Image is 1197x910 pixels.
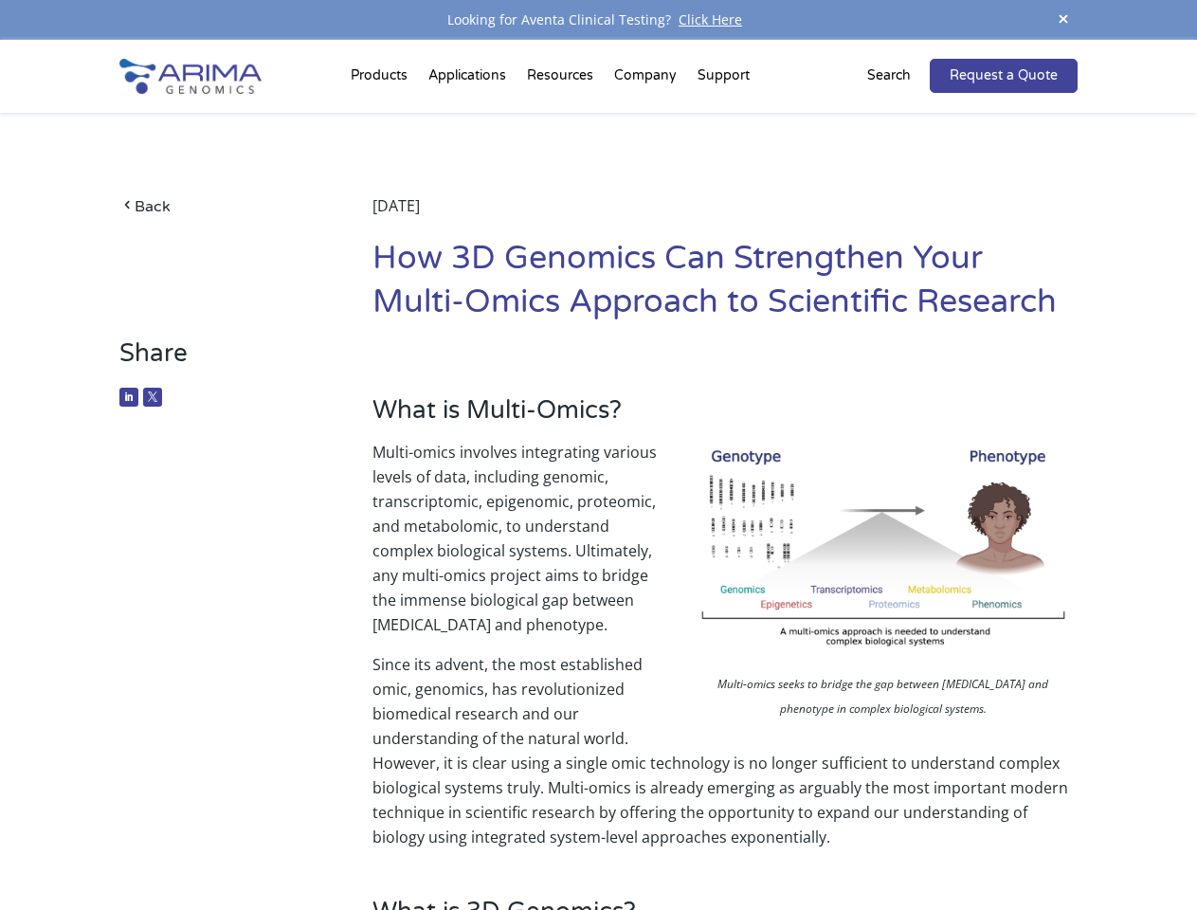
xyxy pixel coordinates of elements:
h3: Share [119,338,319,383]
p: Multi-omics involves integrating various levels of data, including genomic, transcriptomic, epige... [372,440,1078,652]
p: Since its advent, the most established omic, genomics, has revolutionized biomedical research and... [372,652,1078,849]
a: Click Here [671,10,750,28]
div: [DATE] [372,193,1078,237]
p: Multi-omics seeks to bridge the gap between [MEDICAL_DATA] and phenotype in complex biological sy... [689,672,1078,726]
div: Looking for Aventa Clinical Testing? [119,8,1077,32]
h1: How 3D Genomics Can Strengthen Your Multi-Omics Approach to Scientific Research [372,237,1078,338]
h3: What is Multi-Omics? [372,395,1078,440]
p: Search [867,64,911,88]
a: Request a Quote [930,59,1078,93]
a: Back [119,193,319,219]
img: Arima-Genomics-logo [119,59,262,94]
